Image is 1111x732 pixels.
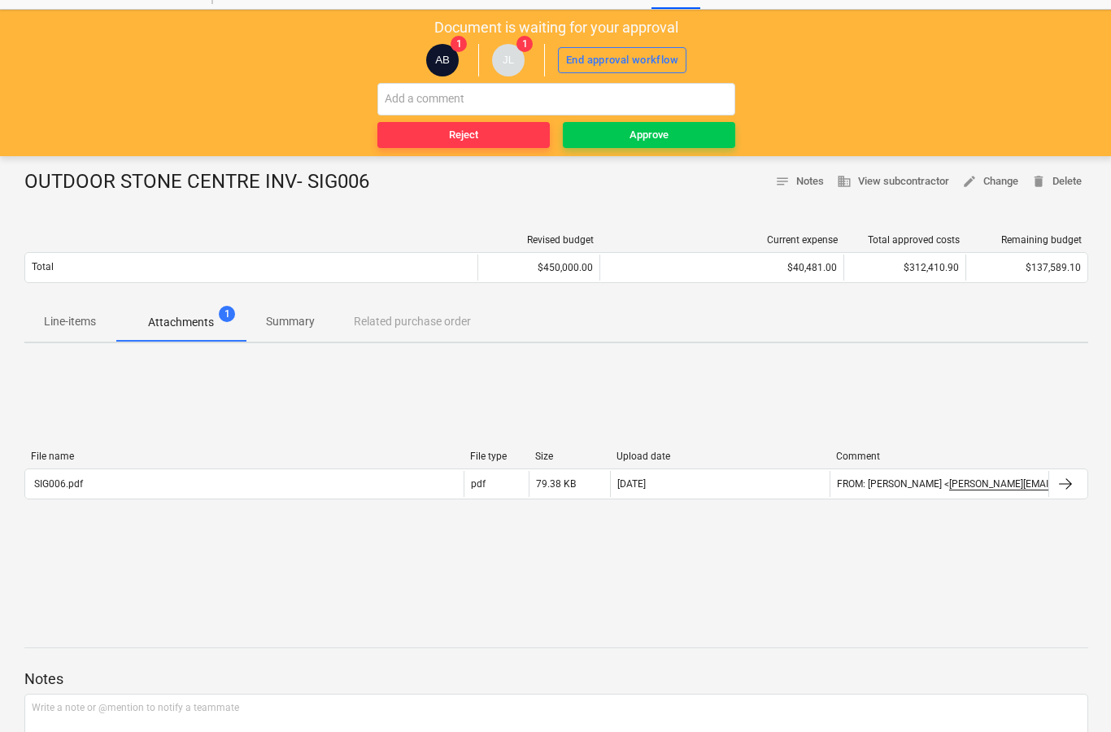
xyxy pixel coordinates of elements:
[973,234,1082,246] div: Remaining budget
[266,313,315,330] p: Summary
[558,47,686,73] button: End approval workflow
[535,451,603,462] div: Size
[492,44,525,76] div: Joseph Licastro
[24,669,1088,689] p: Notes
[503,54,514,66] span: JL
[563,122,735,148] button: Approve
[617,478,646,490] div: [DATE]
[830,169,956,194] button: View subcontractor
[32,478,83,490] div: SIG006.pdf
[956,169,1025,194] button: Change
[219,306,235,322] span: 1
[607,234,838,246] div: Current expense
[1025,169,1088,194] button: Delete
[769,169,830,194] button: Notes
[566,51,678,70] div: End approval workflow
[31,451,457,462] div: File name
[477,255,599,281] div: $450,000.00
[962,172,1018,191] span: Change
[44,313,96,330] p: Line-items
[148,314,214,331] p: Attachments
[451,36,467,52] span: 1
[837,174,852,189] span: business
[485,234,594,246] div: Revised budget
[630,126,669,145] div: Approve
[962,174,977,189] span: edit
[377,83,735,115] input: Add a comment
[516,36,533,52] span: 1
[32,260,54,274] p: Total
[775,174,790,189] span: notes
[1031,172,1082,191] span: Delete
[775,172,824,191] span: Notes
[24,169,382,195] div: OUTDOOR STONE CENTRE INV- SIG006
[837,172,949,191] span: View subcontractor
[435,54,450,66] span: AB
[377,122,550,148] button: Reject
[836,451,1043,462] div: Comment
[616,451,823,462] div: Upload date
[851,234,960,246] div: Total approved costs
[449,126,478,145] div: Reject
[1030,654,1111,732] iframe: Chat Widget
[1026,262,1081,273] span: $137,589.10
[471,478,486,490] div: pdf
[426,44,459,76] div: Alberto Berdera
[434,18,678,37] p: Document is waiting for your approval
[843,255,965,281] div: $312,410.90
[470,451,522,462] div: File type
[1031,174,1046,189] span: delete
[607,262,837,273] div: $40,481.00
[536,478,576,490] div: 79.38 KB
